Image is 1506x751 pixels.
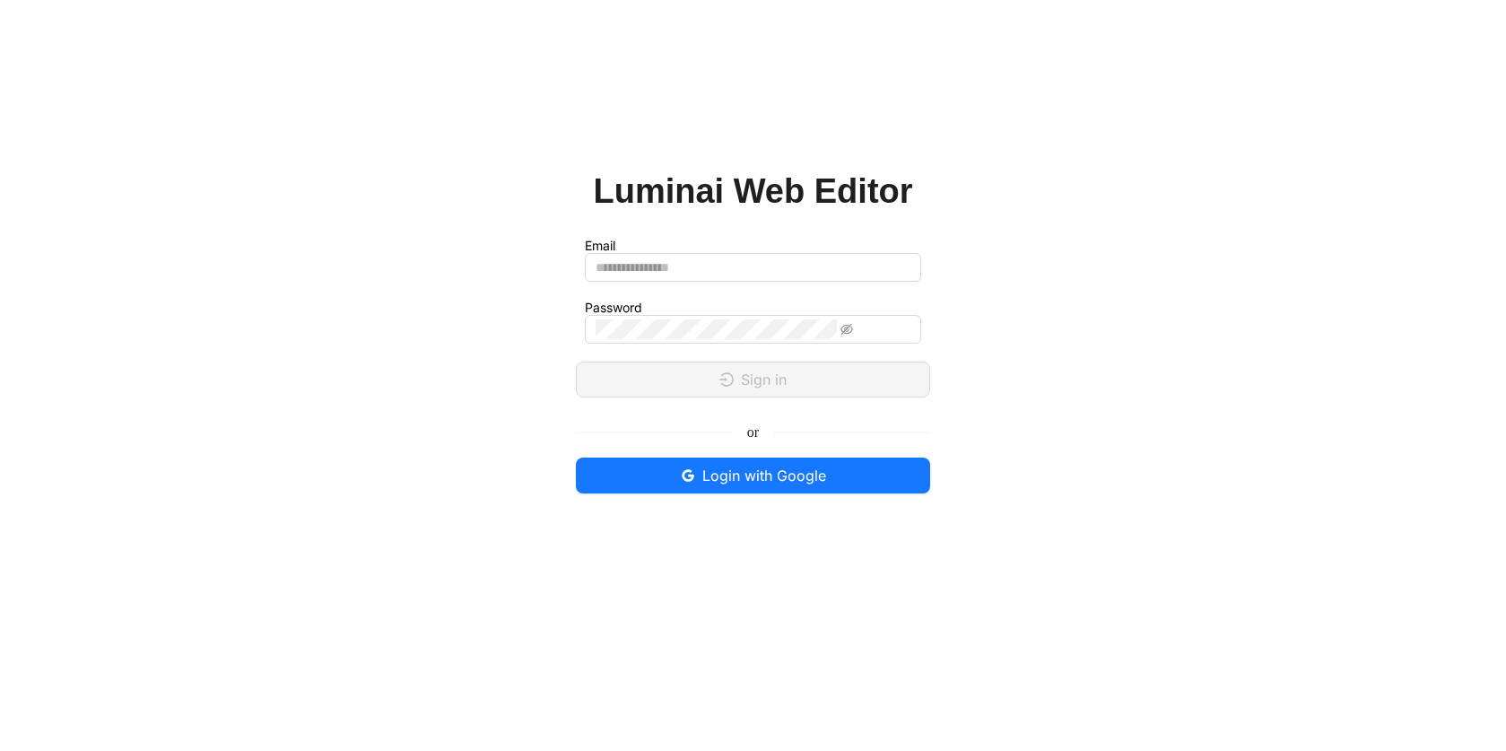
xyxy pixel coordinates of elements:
[741,369,787,391] span: Sign in
[576,458,929,493] button: googleLogin with Google
[840,323,853,336] span: eye-invisible
[585,300,642,315] label: Password
[576,362,929,397] button: loginSign in
[733,421,773,443] span: or
[585,238,615,253] label: Email
[719,372,734,387] span: login
[681,468,695,483] span: google
[702,465,826,487] span: Login with Google
[593,170,912,212] h1: Luminai Web Editor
